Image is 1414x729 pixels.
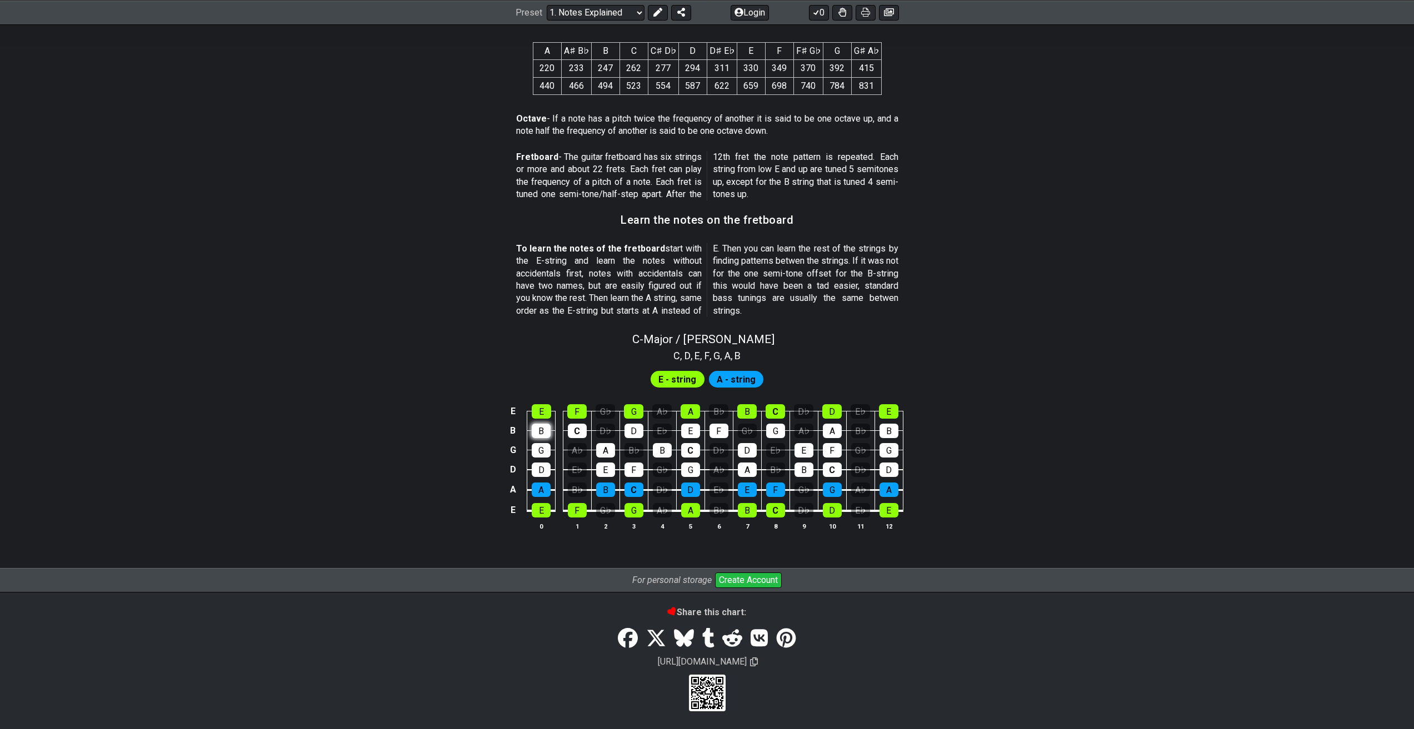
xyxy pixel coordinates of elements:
[731,348,735,363] span: ,
[793,60,823,77] td: 370
[648,4,668,20] button: Edit Preset
[673,348,680,363] span: C
[823,443,842,457] div: F
[765,42,793,59] th: F
[733,520,761,532] th: 7
[737,42,765,59] th: E
[823,60,851,77] td: 392
[506,500,519,521] td: E
[851,77,881,94] td: 831
[547,4,644,20] select: Preset
[596,404,615,419] div: G♭
[624,424,643,438] div: D
[851,60,881,77] td: 415
[624,482,643,497] div: C
[614,623,642,654] a: Share on Facebook
[591,520,619,532] th: 2
[795,482,813,497] div: G♭
[851,424,870,438] div: B♭
[713,348,720,363] span: G
[532,404,551,419] div: E
[533,60,561,77] td: 220
[818,520,846,532] th: 10
[823,42,851,59] th: G
[648,520,676,532] th: 4
[533,77,561,94] td: 440
[681,503,700,517] div: A
[832,4,852,20] button: Toggle Dexterity for all fretkits
[731,4,769,20] button: Login
[823,503,842,517] div: D
[591,60,619,77] td: 247
[561,60,591,77] td: 233
[700,348,704,363] span: ,
[795,443,813,457] div: E
[710,503,728,517] div: B♭
[596,482,615,497] div: B
[624,404,643,419] div: G
[653,424,672,438] div: E♭
[658,371,696,388] span: First enable full edit mode to edit
[681,404,700,419] div: A
[707,77,737,94] td: 622
[766,443,785,457] div: E♭
[707,42,737,59] th: D♯ E♭
[738,462,757,477] div: A
[851,503,870,517] div: E♭
[704,348,710,363] span: F
[624,503,643,517] div: G
[689,675,726,711] div: Scan to view on your cellphone.
[851,42,881,59] th: G♯ A♭
[527,520,556,532] th: 0
[591,42,619,59] th: B
[851,404,870,419] div: E♭
[678,77,707,94] td: 587
[766,462,785,477] div: B♭
[516,113,898,138] p: - If a note has a pitch twice the frequency of another it is said to be one octave up, and a note...
[506,480,519,500] td: A
[704,520,733,532] th: 6
[648,42,678,59] th: C♯ D♭
[568,443,587,457] div: A♭
[671,4,691,20] button: Share Preset
[822,404,842,419] div: D
[678,60,707,77] td: 294
[619,520,648,532] th: 3
[680,348,684,363] span: ,
[624,462,643,477] div: F
[737,60,765,77] td: 330
[710,348,714,363] span: ,
[653,443,672,457] div: B
[568,503,587,517] div: F
[668,607,746,617] b: Share this chart:
[823,482,842,497] div: G
[851,443,870,457] div: G♭
[632,333,775,346] span: C - Major / [PERSON_NAME]
[561,42,591,59] th: A♯ B♭
[532,443,551,457] div: G
[737,404,757,419] div: B
[823,77,851,94] td: 784
[790,520,818,532] th: 9
[772,623,800,654] a: Pinterest
[823,424,842,438] div: A
[670,623,698,654] a: Bluesky
[676,520,704,532] th: 5
[506,440,519,460] td: G
[596,443,615,457] div: A
[681,462,700,477] div: G
[516,243,666,254] strong: To learn the notes of the fretboard
[794,404,813,419] div: D♭
[709,404,728,419] div: B♭
[694,348,700,363] span: E
[681,482,700,497] div: D
[668,346,746,364] section: Scale pitch classes
[717,371,756,388] span: First enable full edit mode to edit
[710,424,728,438] div: F
[809,4,829,20] button: 0
[619,60,648,77] td: 262
[761,520,790,532] th: 8
[532,462,551,477] div: D
[766,404,785,419] div: C
[795,462,813,477] div: B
